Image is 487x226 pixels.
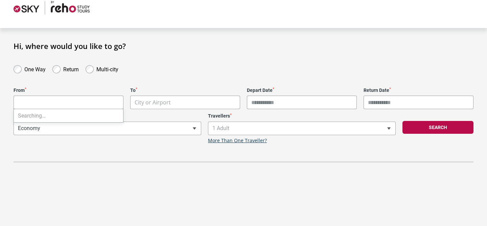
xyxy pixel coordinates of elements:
[14,87,123,93] label: From
[364,87,473,93] label: Return Date
[131,96,240,109] span: City or Airport
[14,109,123,122] li: Searching…
[14,96,123,109] span: City or Airport
[96,65,118,73] label: Multi-city
[208,113,396,119] label: Travellers
[130,96,240,109] span: City or Airport
[208,138,267,144] a: More Than One Traveller?
[14,122,201,135] span: Economy
[14,96,123,109] input: Search
[24,65,46,73] label: One Way
[130,87,240,93] label: To
[402,121,473,134] button: Search
[63,65,79,73] label: Return
[135,99,171,106] span: City or Airport
[208,122,395,135] span: 1 Adult
[247,87,357,93] label: Depart Date
[14,42,473,50] h1: Hi, where would you like to go?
